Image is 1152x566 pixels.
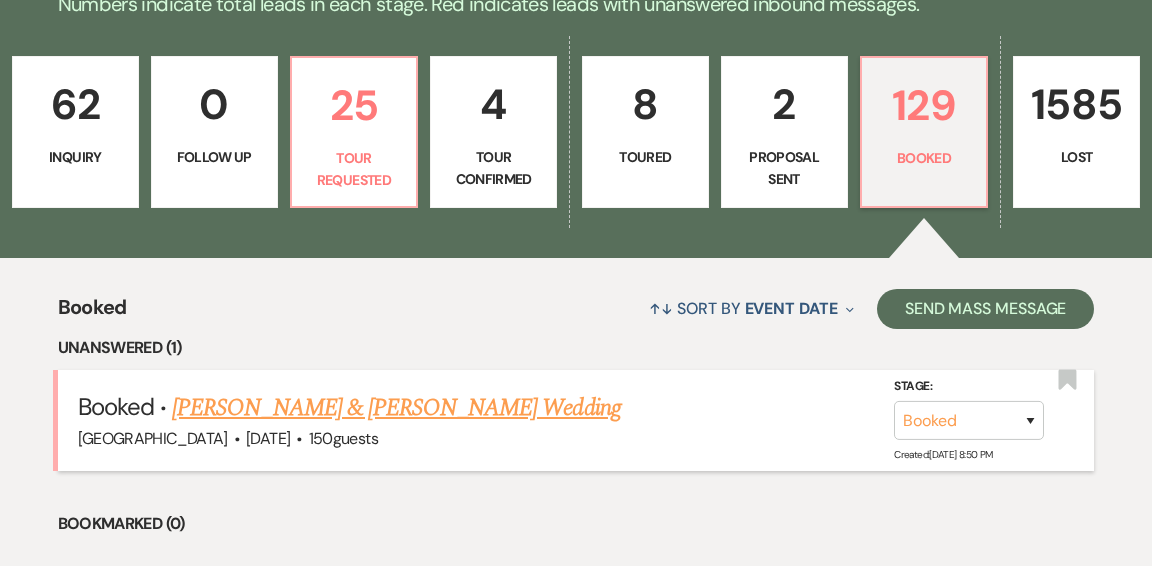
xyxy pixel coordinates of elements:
p: Lost [1026,146,1127,168]
a: [PERSON_NAME] & [PERSON_NAME] Wedding [172,390,620,426]
p: Inquiry [25,146,126,168]
a: 8Toured [582,56,709,208]
a: 62Inquiry [12,56,139,208]
a: 1585Lost [1013,56,1140,208]
span: [GEOGRAPHIC_DATA] [78,428,228,449]
span: ↑↓ [649,298,673,319]
label: Stage: [894,376,1044,398]
p: 129 [874,72,975,139]
a: 0Follow Up [151,56,278,208]
a: 2Proposal Sent [721,56,848,208]
p: 25 [304,72,405,139]
span: Booked [58,292,127,335]
p: 8 [595,71,696,138]
button: Send Mass Message [877,289,1095,329]
p: 0 [164,71,265,138]
p: Tour Requested [304,147,405,192]
span: 150 guests [309,428,378,449]
li: Unanswered (1) [58,335,1095,361]
p: Proposal Sent [734,146,835,191]
span: [DATE] [246,428,290,449]
p: Toured [595,146,696,168]
p: Follow Up [164,146,265,168]
button: Sort By Event Date [641,282,861,335]
span: Created: [DATE] 8:50 PM [894,448,992,461]
a: 25Tour Requested [290,56,419,208]
a: 4Tour Confirmed [430,56,557,208]
span: Event Date [745,298,838,319]
p: 1585 [1026,71,1127,138]
p: 2 [734,71,835,138]
span: Booked [78,391,154,422]
p: Booked [874,147,975,169]
p: 62 [25,71,126,138]
li: Bookmarked (0) [58,511,1095,537]
p: Tour Confirmed [443,146,544,191]
p: 4 [443,71,544,138]
a: 129Booked [860,56,989,208]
